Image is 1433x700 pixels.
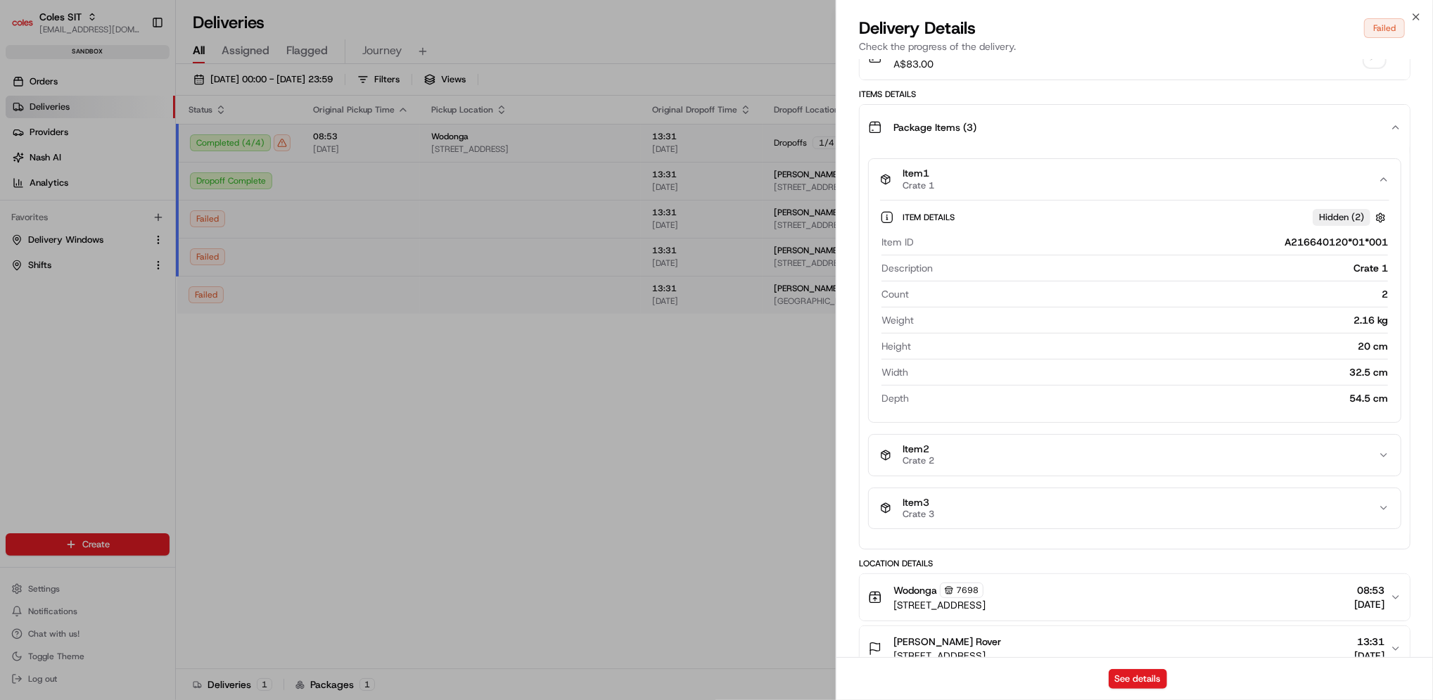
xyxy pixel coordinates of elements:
span: API Documentation [133,204,226,218]
span: Description [881,261,933,275]
a: 💻API Documentation [113,198,231,224]
span: Hidden ( 2 ) [1319,211,1364,224]
button: Start new chat [239,139,256,155]
div: 32.5 cm [914,365,1388,379]
a: 📗Knowledge Base [8,198,113,224]
button: See details [1109,669,1167,689]
input: Clear [37,91,232,106]
div: Start new chat [48,134,231,148]
button: Wodonga7698[STREET_ADDRESS]08:53[DATE] [860,574,1410,621]
span: Depth [881,391,909,405]
div: 2 [915,287,1388,301]
span: Item Details [903,212,957,223]
span: Wodonga [893,583,937,597]
span: Item 1 [903,167,934,180]
div: Item1Crate 1 [869,200,1401,422]
div: 2.16 kg [919,313,1388,327]
img: Nash [14,14,42,42]
button: Item3Crate 3 [869,488,1401,529]
p: Check the progress of the delivery. [859,39,1410,53]
span: Item 3 [903,497,934,509]
img: 1736555255976-a54dd68f-1ca7-489b-9aae-adbdc363a1c4 [14,134,39,160]
span: Crate 1 [903,180,934,191]
span: [STREET_ADDRESS] [893,598,986,612]
button: Hidden (2) [1313,209,1389,227]
span: Delivery Details [859,17,976,39]
div: Package Items (3) [860,150,1410,549]
div: Items Details [859,89,1410,100]
span: Crate 2 [903,455,934,466]
span: 08:53 [1354,583,1384,597]
span: Package Items ( 3 ) [893,120,976,134]
button: Package Items (3) [860,105,1410,150]
div: 💻 [119,205,130,217]
p: Welcome 👋 [14,56,256,79]
span: Item 2 [903,443,934,456]
span: Width [881,365,908,379]
span: [STREET_ADDRESS] [893,649,1001,663]
span: Count [881,287,909,301]
div: 54.5 cm [915,391,1388,405]
span: 13:31 [1354,635,1384,649]
button: Item1Crate 1 [869,159,1401,200]
span: Crate 3 [903,509,934,520]
span: 7698 [956,585,979,596]
span: Height [881,339,911,353]
a: Powered byPylon [99,238,170,249]
div: Location Details [859,558,1410,569]
span: A$83.00 [893,57,934,71]
span: Knowledge Base [28,204,108,218]
button: [PERSON_NAME] Rover[STREET_ADDRESS]13:31[DATE] [860,626,1410,671]
span: Item ID [881,235,914,249]
span: [DATE] [1354,649,1384,663]
div: 20 cm [917,339,1388,353]
div: Crate 1 [938,261,1388,275]
span: Pylon [140,238,170,249]
div: 📗 [14,205,25,217]
span: Weight [881,313,914,327]
span: [PERSON_NAME] Rover [893,635,1001,649]
span: [DATE] [1354,597,1384,611]
div: We're available if you need us! [48,148,178,160]
div: A216640120*01*001 [919,235,1388,249]
button: Item2Crate 2 [869,435,1401,476]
